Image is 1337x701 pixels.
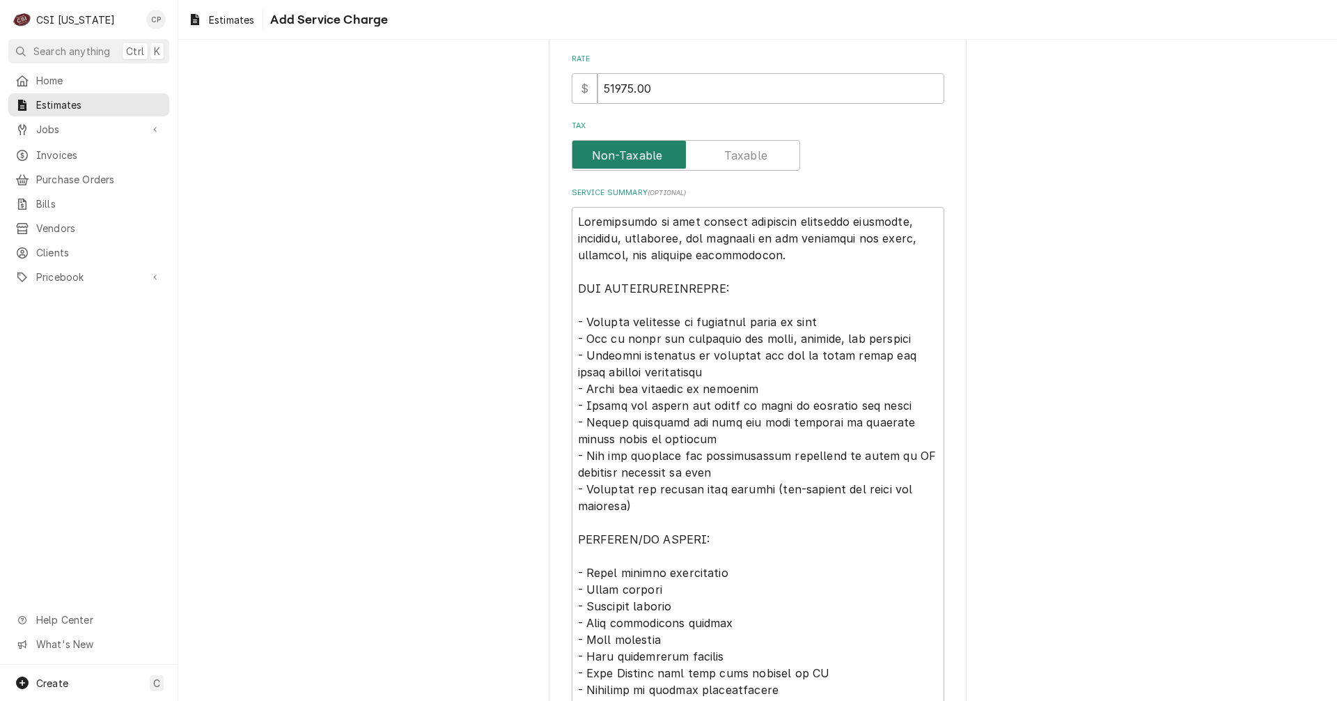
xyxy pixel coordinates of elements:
[182,8,260,31] a: Estimates
[36,637,161,652] span: What's New
[36,148,162,162] span: Invoices
[153,676,160,691] span: C
[36,98,162,112] span: Estimates
[8,265,169,288] a: Go to Pricebook
[266,10,388,29] span: Add Service Charge
[572,54,944,65] label: Rate
[8,192,169,215] a: Bills
[572,121,944,132] label: Tax
[8,93,169,116] a: Estimates
[8,144,169,167] a: Invoices
[8,633,169,656] a: Go to What's New
[13,10,32,29] div: C
[209,13,254,27] span: Estimates
[572,54,944,103] div: [object Object]
[36,172,162,187] span: Purchase Orders
[36,613,161,627] span: Help Center
[154,44,160,59] span: K
[572,187,944,199] label: Service Summary
[8,168,169,191] a: Purchase Orders
[36,270,141,284] span: Pricebook
[8,118,169,141] a: Go to Jobs
[36,13,115,27] div: CSI [US_STATE]
[36,197,162,211] span: Bills
[36,677,68,689] span: Create
[648,189,687,197] span: ( optional )
[8,69,169,92] a: Home
[13,10,32,29] div: CSI Kentucky's Avatar
[8,217,169,240] a: Vendors
[572,73,597,104] div: $
[126,44,144,59] span: Ctrl
[36,221,162,236] span: Vendors
[8,241,169,264] a: Clients
[8,39,169,63] button: Search anythingCtrlK
[33,44,110,59] span: Search anything
[36,122,141,137] span: Jobs
[8,608,169,631] a: Go to Help Center
[146,10,166,29] div: CP
[572,121,944,170] div: Tax
[146,10,166,29] div: Craig Pierce's Avatar
[36,73,162,88] span: Home
[36,245,162,260] span: Clients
